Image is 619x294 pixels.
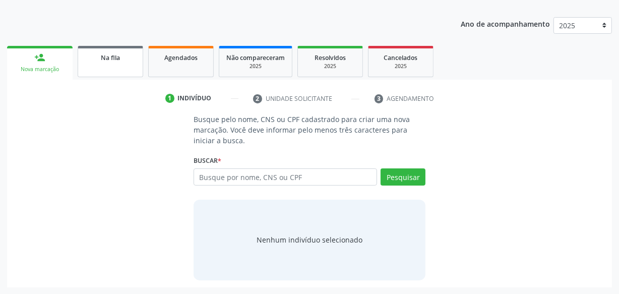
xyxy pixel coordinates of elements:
div: 2025 [226,63,285,70]
div: Nova marcação [14,66,66,73]
span: Resolvidos [315,53,346,62]
div: Indivíduo [178,94,212,103]
div: person_add [34,52,45,63]
div: 2025 [305,63,355,70]
label: Buscar [194,153,221,168]
span: Cancelados [384,53,418,62]
p: Busque pelo nome, CNS ou CPF cadastrado para criar uma nova marcação. Você deve informar pelo men... [194,114,425,146]
span: Agendados [164,53,198,62]
input: Busque por nome, CNS ou CPF [194,168,377,186]
div: 2025 [376,63,426,70]
p: Ano de acompanhamento [461,17,550,30]
div: 1 [165,94,174,103]
div: Nenhum indivíduo selecionado [257,234,362,245]
button: Pesquisar [381,168,425,186]
span: Na fila [101,53,120,62]
span: Não compareceram [226,53,285,62]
